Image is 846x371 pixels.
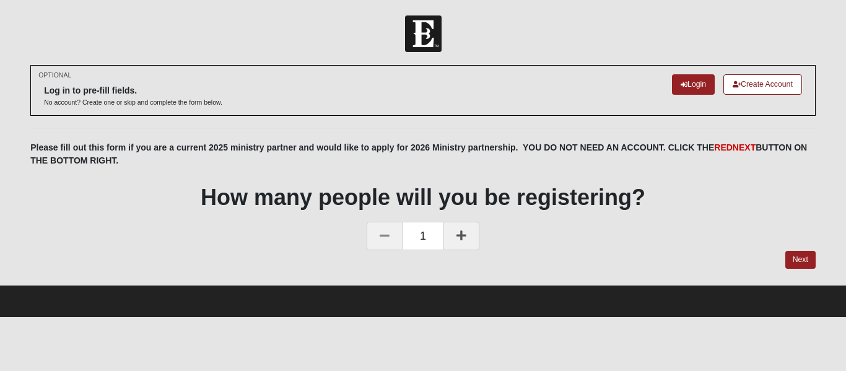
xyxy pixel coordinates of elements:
h1: How many people will you be registering? [30,184,816,211]
a: Create Account [723,74,802,95]
img: Church of Eleven22 Logo [405,15,442,52]
a: Login [672,74,715,95]
small: OPTIONAL [38,71,71,80]
span: 1 [403,222,443,250]
p: No account? Create one or skip and complete the form below. [44,98,222,107]
b: Please fill out this form if you are a current 2025 ministry partner and would like to apply for ... [30,142,807,165]
h6: Log in to pre-fill fields. [44,85,222,96]
font: NEXT [733,142,756,152]
a: Next [785,251,816,269]
font: RED [714,142,756,152]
